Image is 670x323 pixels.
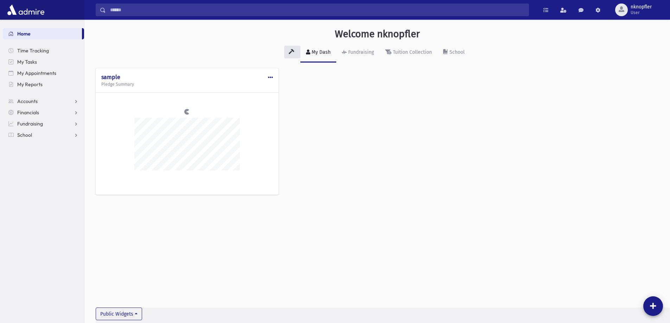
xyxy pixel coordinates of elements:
a: Accounts [3,96,84,107]
img: AdmirePro [6,3,46,17]
a: School [3,129,84,141]
h5: Pledge Summary [101,82,273,87]
div: Tuition Collection [391,49,432,55]
a: My Appointments [3,67,84,79]
span: My Appointments [17,70,56,76]
a: Home [3,28,82,39]
a: School [438,43,470,63]
span: nknopfler [631,4,652,10]
span: My Tasks [17,59,37,65]
div: My Dash [310,49,331,55]
a: Tuition Collection [379,43,438,63]
a: Fundraising [336,43,379,63]
span: My Reports [17,81,43,88]
a: My Dash [300,43,336,63]
a: My Tasks [3,56,84,67]
span: User [631,10,652,15]
span: Fundraising [17,121,43,127]
span: Home [17,31,31,37]
span: Time Tracking [17,47,49,54]
span: Accounts [17,98,38,104]
h3: Welcome nknopfler [335,28,420,40]
h4: sample [101,74,273,80]
div: Fundraising [347,49,374,55]
a: Financials [3,107,84,118]
div: School [448,49,465,55]
a: My Reports [3,79,84,90]
a: Time Tracking [3,45,84,56]
input: Search [106,4,529,16]
span: School [17,132,32,138]
a: Fundraising [3,118,84,129]
button: Public Widgets [96,308,142,320]
span: Financials [17,109,39,116]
